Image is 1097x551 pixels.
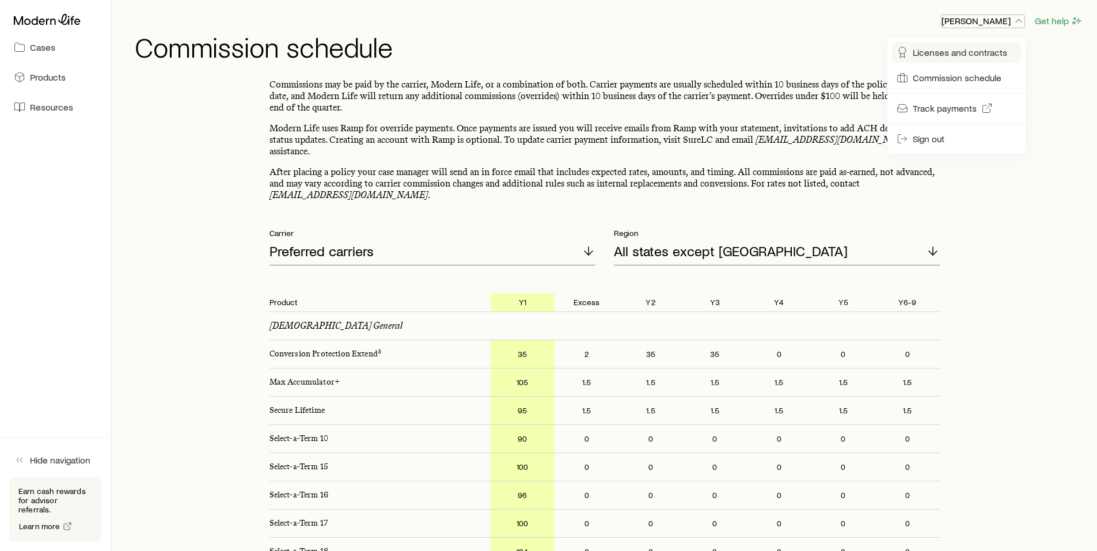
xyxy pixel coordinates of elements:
[491,397,555,424] p: 95
[491,293,555,311] p: Y1
[260,510,491,537] p: Select-a-Term 17
[875,425,939,453] p: 0
[811,453,875,481] p: 0
[747,425,811,453] p: 0
[555,397,618,424] p: 1.5
[269,243,374,259] p: Preferred carriers
[683,481,747,509] p: 0
[30,101,73,113] span: Resources
[892,67,1021,88] a: Commission schedule
[269,189,428,200] a: [EMAIL_ADDRESS][DOMAIN_NAME]
[683,340,747,368] p: 35
[555,481,618,509] p: 0
[30,71,66,83] span: Products
[875,453,939,481] p: 0
[747,481,811,509] p: 0
[747,368,811,396] p: 1.5
[1034,14,1083,28] button: Get help
[892,42,1021,63] a: Licenses and contracts
[269,320,403,332] p: [DEMOGRAPHIC_DATA] General
[614,229,940,238] p: Region
[875,510,939,537] p: 0
[269,166,940,201] p: After placing a policy your case manager will send an in force email that includes expected rates...
[378,349,381,359] a: 3
[614,243,848,259] p: All states except [GEOGRAPHIC_DATA]
[913,72,1001,83] span: Commission schedule
[747,340,811,368] p: 0
[9,447,101,473] button: Hide navigation
[30,41,55,53] span: Cases
[913,133,944,145] span: Sign out
[747,510,811,537] p: 0
[491,481,555,509] p: 96
[747,397,811,424] p: 1.5
[269,79,940,113] p: Commissions may be paid by the carrier, Modern Life, or a combination of both. Carrier payments a...
[260,340,491,368] p: Conversion Protection Extend
[811,397,875,424] p: 1.5
[491,340,555,368] p: 35
[491,368,555,396] p: 105
[260,481,491,509] p: Select-a-Term 16
[491,425,555,453] p: 90
[875,340,939,368] p: 0
[378,348,381,355] sup: 3
[747,293,811,311] p: Y4
[618,453,682,481] p: 0
[618,397,682,424] p: 1.5
[555,510,618,537] p: 0
[683,397,747,424] p: 1.5
[942,15,1024,26] p: [PERSON_NAME]
[260,368,491,396] p: Max Accumulator+
[941,14,1025,28] button: [PERSON_NAME]
[683,368,747,396] p: 1.5
[269,123,940,157] p: Modern Life uses Ramp for override payments. Once payments are issued you will receive emails fro...
[618,340,682,368] p: 35
[683,453,747,481] p: 0
[260,397,491,424] p: Secure Lifetime
[491,453,555,481] p: 100
[555,368,618,396] p: 1.5
[9,64,101,90] a: Products
[9,94,101,120] a: Resources
[811,340,875,368] p: 0
[618,368,682,396] p: 1.5
[875,368,939,396] p: 1.5
[618,481,682,509] p: 0
[260,425,491,453] p: Select-a-Term 10
[618,425,682,453] p: 0
[18,487,92,514] p: Earn cash rewards for advisor referrals.
[875,481,939,509] p: 0
[875,293,939,311] p: Y6-9
[811,425,875,453] p: 0
[260,293,491,311] p: Product
[892,128,1021,149] button: Sign out
[555,340,618,368] p: 2
[618,293,682,311] p: Y2
[269,229,595,238] p: Carrier
[9,477,101,542] div: Earn cash rewards for advisor referrals.Learn more
[756,134,914,145] a: [EMAIL_ADDRESS][DOMAIN_NAME]
[875,397,939,424] p: 1.5
[892,98,1021,119] a: Track payments
[9,35,101,60] a: Cases
[491,510,555,537] p: 100
[683,425,747,453] p: 0
[913,47,1007,58] span: Licenses and contracts
[811,368,875,396] p: 1.5
[260,453,491,481] p: Select-a-Term 15
[555,425,618,453] p: 0
[683,510,747,537] p: 0
[135,33,1083,60] h1: Commission schedule
[747,453,811,481] p: 0
[555,293,618,311] p: Excess
[811,510,875,537] p: 0
[913,102,977,114] span: Track payments
[555,453,618,481] p: 0
[19,522,60,530] span: Learn more
[811,293,875,311] p: Y5
[618,510,682,537] p: 0
[811,481,875,509] p: 0
[683,293,747,311] p: Y3
[30,454,90,466] span: Hide navigation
